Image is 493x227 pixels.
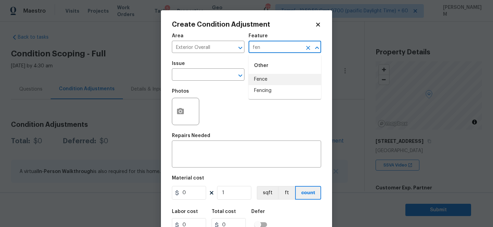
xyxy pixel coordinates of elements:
[249,34,268,38] h5: Feature
[236,71,245,80] button: Open
[249,74,321,85] li: Fence
[172,61,185,66] h5: Issue
[172,89,189,94] h5: Photos
[251,209,265,214] h5: Defer
[295,186,321,200] button: count
[172,34,184,38] h5: Area
[257,186,278,200] button: sqft
[312,43,322,53] button: Close
[212,209,236,214] h5: Total cost
[249,85,321,96] li: Fencing
[172,21,315,28] h2: Create Condition Adjustment
[278,186,295,200] button: ft
[303,43,313,53] button: Clear
[236,43,245,53] button: Open
[249,57,321,74] div: Other
[172,133,210,138] h5: Repairs Needed
[172,176,204,181] h5: Material cost
[172,209,198,214] h5: Labor cost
